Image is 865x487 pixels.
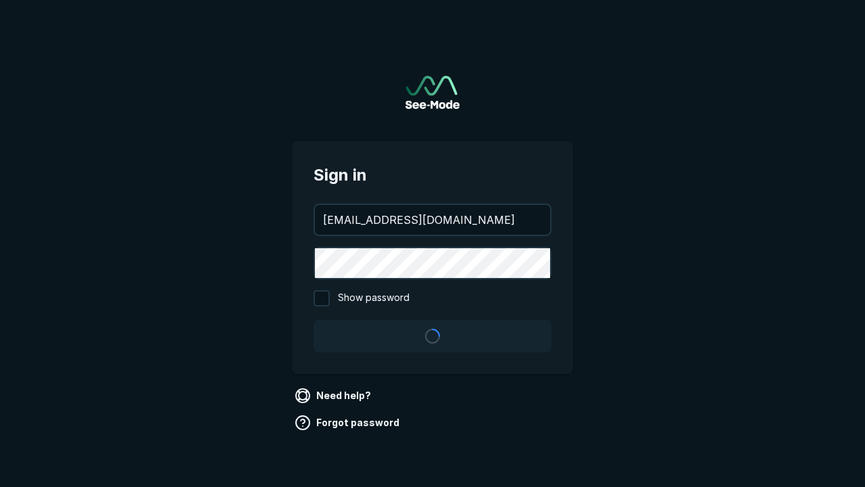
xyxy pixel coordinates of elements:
a: Need help? [292,385,376,407]
img: See-Mode Logo [405,76,460,109]
span: Show password [338,290,410,306]
a: Go to sign in [405,76,460,109]
span: Sign in [314,163,551,187]
a: Forgot password [292,412,405,434]
input: your@email.com [315,205,550,235]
